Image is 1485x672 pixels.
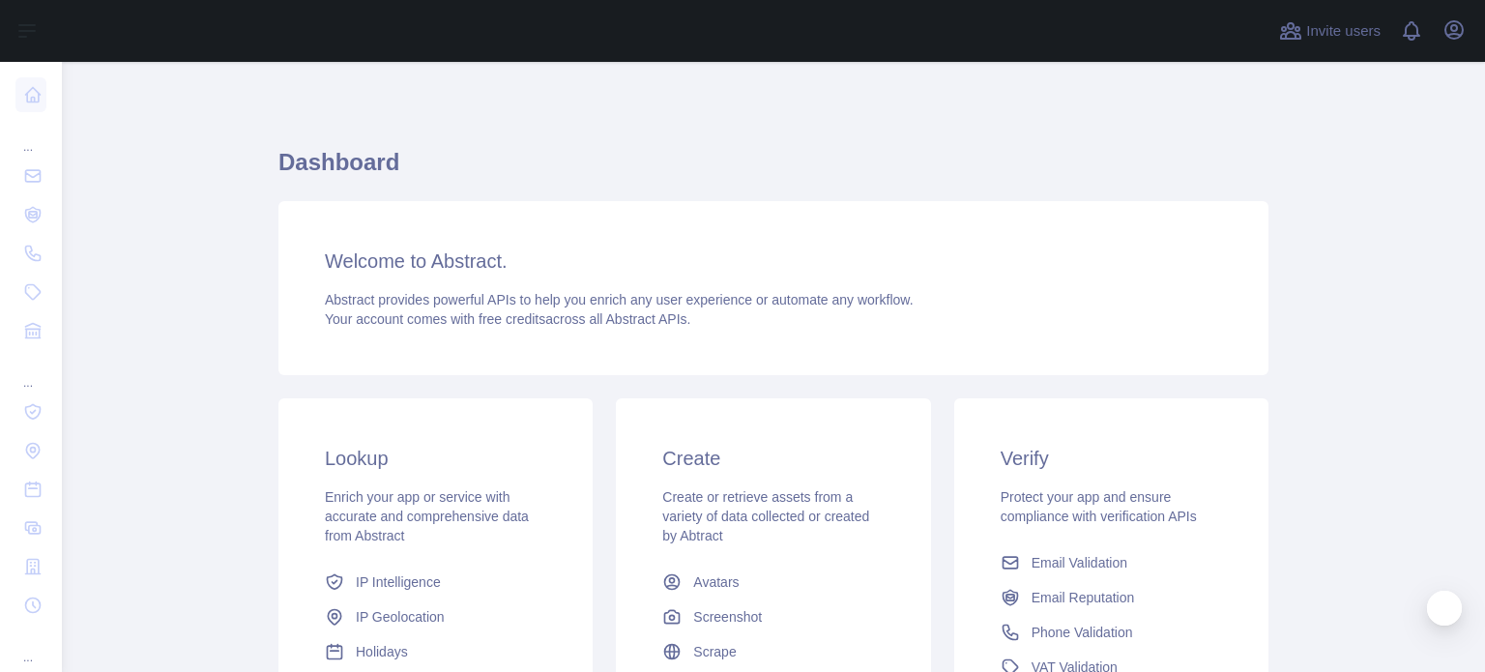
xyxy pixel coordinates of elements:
[317,634,554,669] a: Holidays
[15,627,46,665] div: ...
[15,116,46,155] div: ...
[693,607,762,627] span: Screenshot
[662,489,869,543] span: Create or retrieve assets from a variety of data collected or created by Abtract
[325,292,914,307] span: Abstract provides powerful APIs to help you enrich any user experience or automate any workflow.
[1032,623,1133,642] span: Phone Validation
[325,489,529,543] span: Enrich your app or service with accurate and comprehensive data from Abstract
[1032,588,1135,607] span: Email Reputation
[278,147,1268,193] h1: Dashboard
[655,565,891,599] a: Avatars
[325,311,690,327] span: Your account comes with across all Abstract APIs.
[1001,489,1197,524] span: Protect your app and ensure compliance with verification APIs
[317,599,554,634] a: IP Geolocation
[1032,553,1127,572] span: Email Validation
[356,607,445,627] span: IP Geolocation
[655,634,891,669] a: Scrape
[317,565,554,599] a: IP Intelligence
[693,642,736,661] span: Scrape
[356,642,408,661] span: Holidays
[993,580,1230,615] a: Email Reputation
[655,599,891,634] a: Screenshot
[325,445,546,472] h3: Lookup
[1001,445,1222,472] h3: Verify
[325,248,1222,275] h3: Welcome to Abstract.
[15,352,46,391] div: ...
[993,615,1230,650] a: Phone Validation
[1306,20,1381,43] span: Invite users
[993,545,1230,580] a: Email Validation
[662,445,884,472] h3: Create
[479,311,545,327] span: free credits
[693,572,739,592] span: Avatars
[1275,15,1384,46] button: Invite users
[356,572,441,592] span: IP Intelligence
